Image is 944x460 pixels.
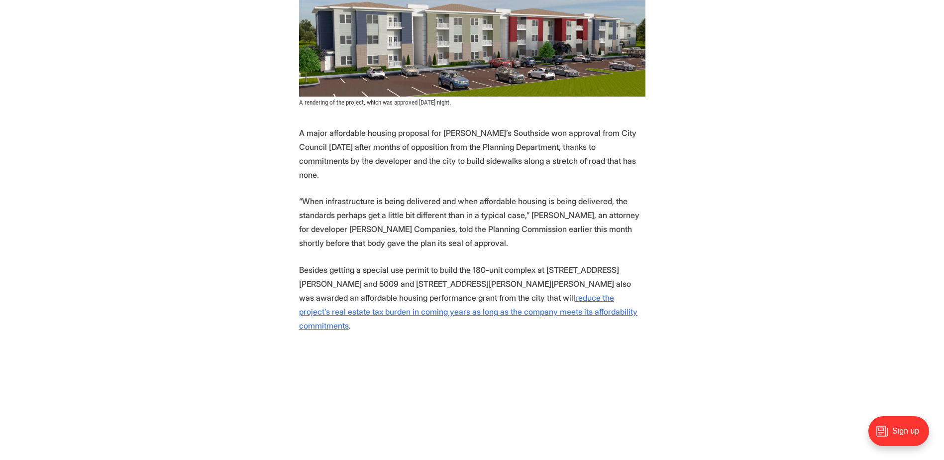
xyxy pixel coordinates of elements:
p: Besides getting a special use permit to build the 180-unit complex at [STREET_ADDRESS][PERSON_NAM... [299,263,645,333]
p: A major affordable housing proposal for [PERSON_NAME]’s Southside won approval from City Council ... [299,126,645,182]
p: “When infrastructure is being delivered and when affordable housing is being delivered, the stand... [299,194,645,250]
span: A rendering of the project, which was approved [DATE] night. [299,99,451,106]
iframe: portal-trigger [860,411,944,460]
a: reduce the project’s real estate tax burden in coming years as long as the company meets its affo... [299,293,637,331]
